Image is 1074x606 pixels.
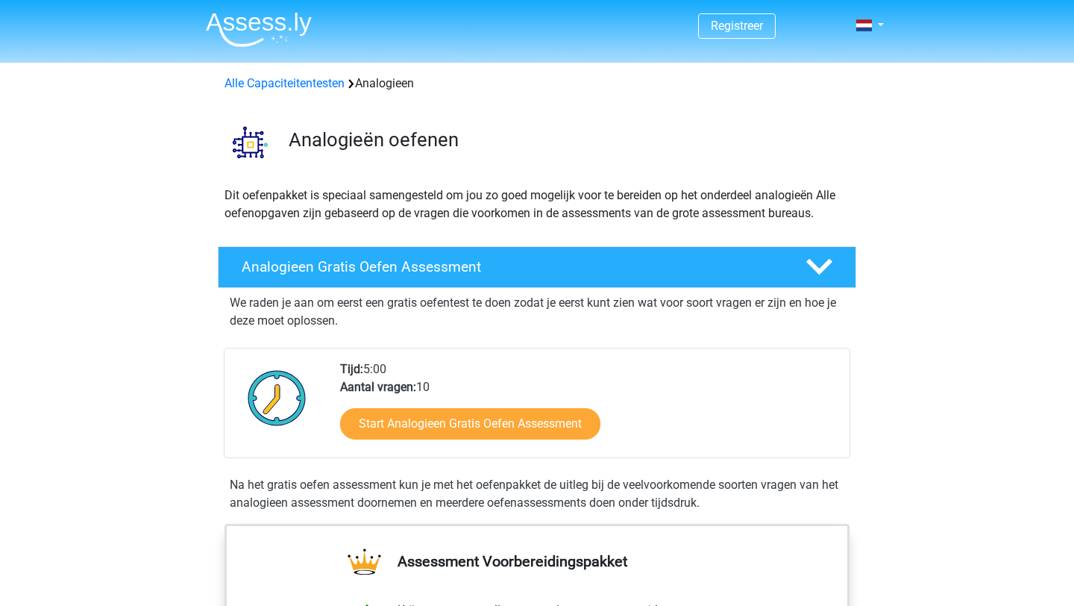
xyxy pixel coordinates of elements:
[340,362,363,376] b: Tijd:
[230,294,844,330] p: We raden je aan om eerst een gratis oefentest te doen zodat je eerst kunt zien wat voor soort vra...
[711,19,763,33] a: Registreer
[340,408,600,440] a: Start Analogieen Gratis Oefen Assessment
[224,187,850,222] p: Dit oefenpakket is speciaal samengesteld om jou zo goed mogelijk voor te bereiden op het onderdee...
[289,128,844,151] h3: Analogieën oefenen
[340,380,416,394] b: Aantal vragen:
[224,76,345,90] a: Alle Capaciteitentesten
[206,12,312,47] img: Assessly
[242,258,782,275] h4: Analogieen Gratis Oefen Assessment
[212,246,862,288] a: Analogieen Gratis Oefen Assessment
[329,360,849,457] div: 5:00 10
[239,360,315,435] img: Klok
[219,75,855,93] div: Analogieen
[224,476,850,512] div: Na het gratis oefen assessment kun je met het oefenpakket de uitleg bij de veelvoorkomende soorte...
[219,110,282,174] img: analogieen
